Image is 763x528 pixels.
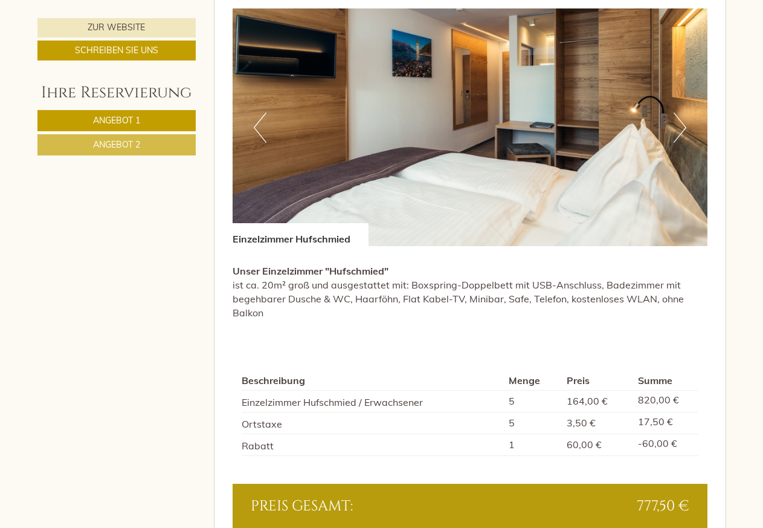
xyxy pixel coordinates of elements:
button: Previous [254,112,266,143]
td: 1 [504,434,562,455]
th: Beschreibung [242,371,504,390]
td: 5 [504,391,562,412]
p: ist ca. 20m² groß und ausgestattet mit: Boxspring-Doppelbett mit USB-Anschluss, Badezimmer mit be... [233,264,707,319]
td: 5 [504,412,562,434]
a: Zur Website [37,18,196,37]
th: Menge [504,371,562,390]
span: 3,50 € [567,417,596,429]
td: Einzelzimmer Hufschmied / Erwachsener [242,391,504,412]
td: Ortstaxe [242,412,504,434]
button: Next [674,112,686,143]
span: Angebot 1 [93,115,140,126]
div: Ihre Reservierung [37,82,196,104]
strong: Unser Einzelzimmer "Hufschmied" [233,265,388,277]
div: Einzelzimmer Hufschmied [233,223,369,246]
span: 777,50 € [637,496,689,517]
td: 17,50 € [633,412,698,434]
th: Preis [562,371,633,390]
th: Summe [633,371,698,390]
span: 164,00 € [567,395,608,407]
td: Rabatt [242,434,504,455]
span: 60,00 € [567,438,602,451]
span: Angebot 2 [93,139,140,150]
div: Preis gesamt: [242,496,470,517]
td: -60,00 € [633,434,698,455]
td: 820,00 € [633,391,698,412]
a: Schreiben Sie uns [37,41,196,60]
img: image [233,8,707,246]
